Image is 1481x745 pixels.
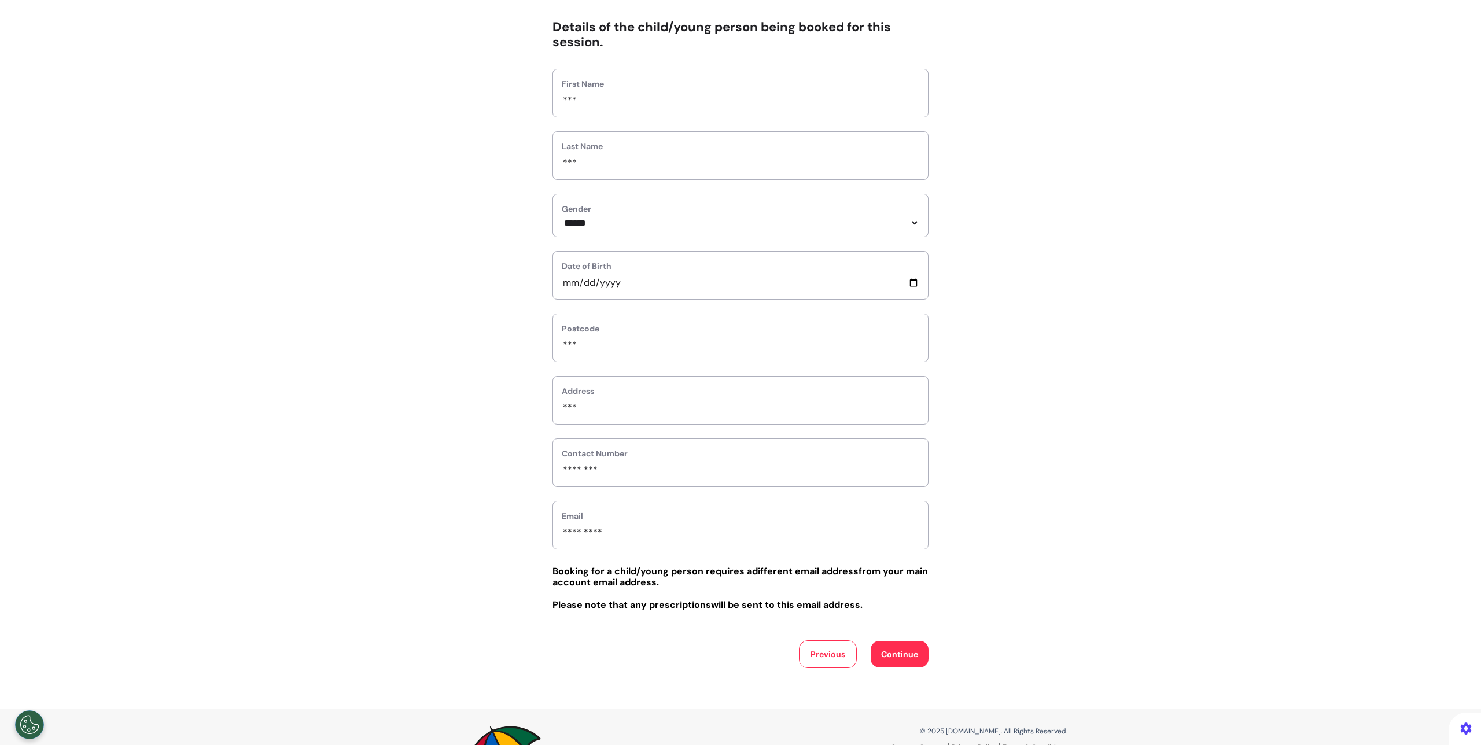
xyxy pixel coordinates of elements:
b: will be sent to this email address. [711,599,863,611]
label: Address [562,385,919,397]
button: Open Preferences [15,710,44,739]
label: Postcode [562,323,919,335]
p: © 2025 [DOMAIN_NAME]. All Rights Reserved. [749,726,1067,736]
button: Previous [799,640,857,668]
button: Continue [871,641,929,667]
label: Contact Number [562,448,919,460]
h2: Details of the child/young person being booked for this session. [552,20,929,50]
label: Last Name [562,141,919,153]
h3: Please note that any prescriptions [552,599,929,610]
h3: Booking for a child/young person requires a from your main account email address. [552,566,929,588]
label: Email [562,510,919,522]
label: Gender [562,203,919,215]
b: different email address [752,565,859,577]
label: Date of Birth [562,260,919,272]
label: First Name [562,78,919,90]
